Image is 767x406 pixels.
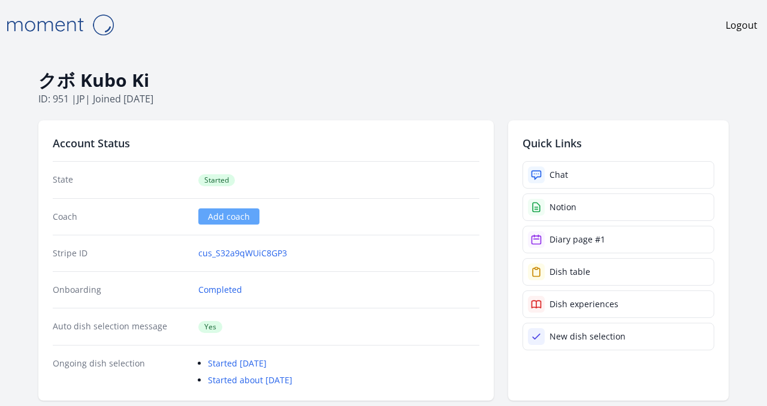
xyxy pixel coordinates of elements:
[53,211,189,223] dt: Coach
[549,331,626,343] div: New dish selection
[549,169,568,181] div: Chat
[549,234,605,246] div: Diary page #1
[53,357,189,386] dt: Ongoing dish selection
[198,284,242,296] a: Completed
[53,284,189,296] dt: Onboarding
[549,201,576,213] div: Notion
[38,92,729,106] p: ID: 951 | | Joined [DATE]
[523,161,714,189] a: Chat
[208,374,292,386] a: Started about [DATE]
[208,357,267,369] a: Started [DATE]
[523,226,714,253] a: Diary page #1
[53,174,189,186] dt: State
[198,208,259,225] a: Add coach
[549,266,590,278] div: Dish table
[549,298,618,310] div: Dish experiences
[523,323,714,350] a: New dish selection
[53,135,479,152] h2: Account Status
[198,321,222,333] span: Yes
[53,320,189,333] dt: Auto dish selection message
[77,92,85,105] span: jp
[198,174,235,186] span: Started
[523,135,714,152] h2: Quick Links
[198,247,287,259] a: cus_S32a9qWUiC8GP3
[726,18,757,32] a: Logout
[523,258,714,286] a: Dish table
[523,290,714,318] a: Dish experiences
[38,69,729,92] h1: クボ Kubo Ki
[523,193,714,221] a: Notion
[53,247,189,259] dt: Stripe ID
